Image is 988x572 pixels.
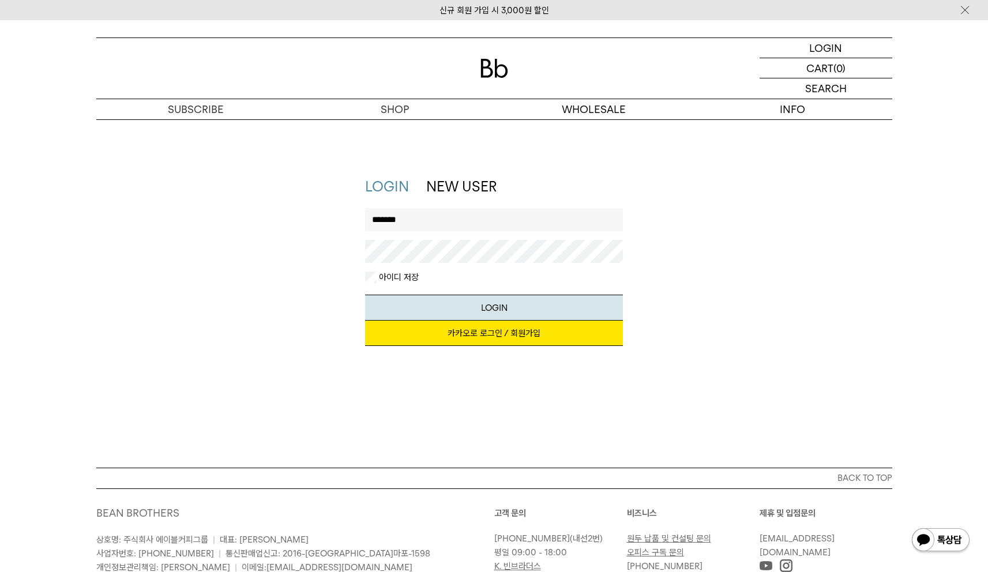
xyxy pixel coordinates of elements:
[96,548,214,559] span: 사업자번호: [PHONE_NUMBER]
[365,295,623,321] button: LOGIN
[627,547,684,558] a: 오피스 구독 문의
[760,506,892,520] p: 제휴 및 입점문의
[220,535,309,545] span: 대표: [PERSON_NAME]
[226,548,430,559] span: 통신판매업신고: 2016-[GEOGRAPHIC_DATA]마포-1598
[295,99,494,119] a: SHOP
[494,532,621,545] p: (내선2번)
[494,533,570,544] a: [PHONE_NUMBER]
[760,533,835,558] a: [EMAIL_ADDRESS][DOMAIN_NAME]
[219,548,221,559] span: |
[627,506,760,520] p: 비즈니스
[365,321,623,346] a: 카카오로 로그인 / 회원가입
[494,561,541,571] a: K. 빈브라더스
[833,58,846,78] p: (0)
[911,527,971,555] img: 카카오톡 채널 1:1 채팅 버튼
[805,78,847,99] p: SEARCH
[760,58,892,78] a: CART (0)
[693,99,892,119] p: INFO
[96,468,892,488] button: BACK TO TOP
[494,545,621,559] p: 평일 09:00 - 18:00
[627,561,703,571] a: [PHONE_NUMBER]
[377,272,419,283] label: 아이디 저장
[627,533,711,544] a: 원두 납품 및 컨설팅 문의
[480,59,508,78] img: 로고
[96,507,179,519] a: BEAN BROTHERS
[439,5,549,16] a: 신규 회원 가입 시 3,000원 할인
[96,535,208,545] span: 상호명: 주식회사 에이블커피그룹
[213,535,215,545] span: |
[426,178,497,195] a: NEW USER
[806,58,833,78] p: CART
[96,99,295,119] a: SUBSCRIBE
[494,99,693,119] p: WHOLESALE
[494,506,627,520] p: 고객 문의
[809,38,842,58] p: LOGIN
[365,178,409,195] a: LOGIN
[760,38,892,58] a: LOGIN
